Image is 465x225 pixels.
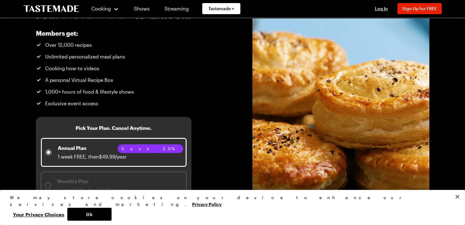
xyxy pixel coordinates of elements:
button: Close [451,190,464,203]
span: Unlimited personalized meal plans [45,53,125,60]
a: To Tastemade Home Page [24,5,79,12]
span: 1 week FREE, then $5.99/month [57,187,128,193]
p: Annual Plan [58,144,127,152]
button: Cooking [91,1,119,16]
span: Exclusive event access [45,100,98,107]
span: Cooking [91,6,111,11]
h3: Pick Your Plan. Cancel Anytime. [76,124,152,132]
button: Your Privacy Choices [10,208,67,221]
span: Cooking how-to videos [45,65,99,72]
div: Privacy [10,194,450,221]
p: Monthly Plan [57,178,128,185]
ul: Tastemade+ Annual subscription benefits [36,41,174,107]
span: 1 week FREE, then $49.99/year [58,154,127,159]
button: Log In [369,6,394,12]
span: Save 30% [121,146,179,151]
h1: Join to unlock: [36,7,191,21]
button: Sign Up for FREE [397,3,442,14]
span: Tastemade + [208,6,234,12]
h2: Members get: [36,30,174,37]
div: We may store cookies on your device to enhance our services and marketing. [10,194,450,208]
span: Sign Up for FREE [402,6,437,11]
span: 1,000+ hours of food & lifestyle shows [45,88,134,95]
span: A personal Virtual Recipe Box [45,76,113,84]
span: Log In [375,6,388,11]
span: Over 12,000 recipes [45,41,92,49]
a: More information about your privacy, opens in a new tab [192,201,222,207]
button: Ok [67,208,112,221]
a: Tastemade + [202,3,240,14]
